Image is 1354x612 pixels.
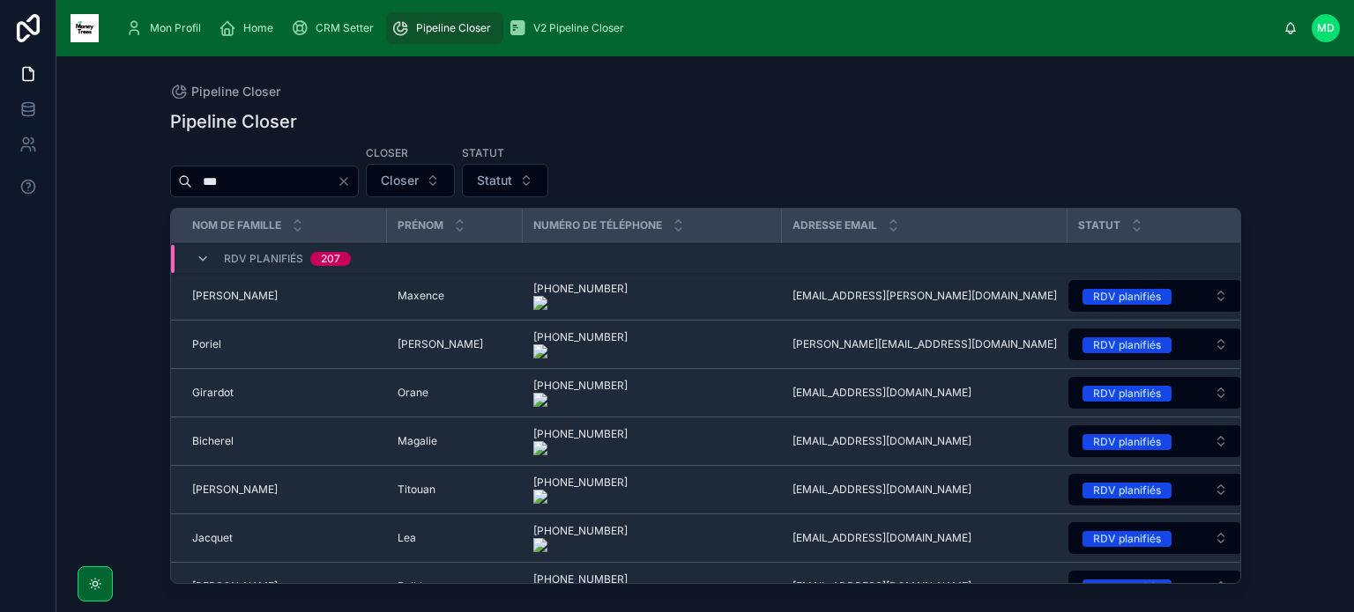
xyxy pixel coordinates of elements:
[792,434,971,448] span: [EMAIL_ADDRESS][DOMAIN_NAME]
[192,434,234,448] span: Bicherel
[192,579,278,594] span: [PERSON_NAME]
[533,538,628,552] img: actions-icon.png
[192,483,278,497] span: [PERSON_NAME]
[792,289,1057,303] a: [EMAIL_ADDRESS][PERSON_NAME][DOMAIN_NAME]
[1078,218,1120,232] span: Statut
[398,483,435,497] span: Titouan
[533,218,662,232] span: Numéro de téléphone
[398,289,444,303] span: Maxence
[398,531,416,545] span: Lea
[1068,570,1243,603] a: Select Button
[150,21,201,35] span: Mon Profil
[192,531,376,545] a: Jacquet
[533,524,771,552] a: [PHONE_NUMBER]
[792,579,1057,594] a: [EMAIL_ADDRESS][DOMAIN_NAME]
[398,289,512,303] a: Maxence
[113,9,1283,48] div: scrollable content
[1093,289,1161,305] div: RDV planifiés
[533,490,628,504] img: actions-icon.png
[533,476,628,489] onoff-telecom-ce-phone-number-wrapper: [PHONE_NUMBER]
[398,337,483,351] span: [PERSON_NAME]
[1093,434,1161,450] div: RDV planifiés
[416,21,491,35] span: Pipeline Closer
[1068,328,1242,360] button: Select Button
[533,330,628,343] onoff-telecom-ce-phone-number-wrapper: [PHONE_NUMBER]
[533,379,628,392] onoff-telecom-ce-phone-number-wrapper: [PHONE_NUMBER]
[192,289,278,303] span: [PERSON_NAME]
[533,344,628,358] img: actions-icon.png
[192,337,376,351] a: Poriel
[71,14,99,42] img: App logo
[533,393,628,407] img: actions-icon.png
[398,531,512,545] a: Lea
[477,172,512,189] span: Statut
[316,21,374,35] span: CRM Setter
[792,337,1057,351] a: [PERSON_NAME][EMAIL_ADDRESS][DOMAIN_NAME]
[792,434,1057,448] a: [EMAIL_ADDRESS][DOMAIN_NAME]
[398,337,512,351] a: [PERSON_NAME]
[192,531,233,545] span: Jacquet
[533,282,771,310] a: [PHONE_NUMBER]
[533,379,771,407] a: [PHONE_NUMBER]
[792,531,971,545] span: [EMAIL_ADDRESS][DOMAIN_NAME]
[1068,328,1243,361] a: Select Button
[533,282,628,295] onoff-telecom-ce-phone-number-wrapper: [PHONE_NUMBER]
[1317,21,1335,35] span: MD
[1068,425,1242,457] button: Select Button
[533,572,771,601] a: [PHONE_NUMBER]
[1068,473,1243,506] a: Select Button
[792,386,1057,400] a: [EMAIL_ADDRESS][DOMAIN_NAME]
[192,289,376,303] a: [PERSON_NAME]
[192,579,376,594] a: [PERSON_NAME]
[398,218,443,232] span: Prénom
[120,12,213,44] a: Mon Profil
[1093,483,1161,498] div: RDV planifiés
[398,579,512,594] a: Belkiss
[213,12,286,44] a: Home
[1068,279,1243,313] a: Select Button
[1068,280,1242,312] button: Select Button
[533,572,628,586] onoff-telecom-ce-phone-number-wrapper: [PHONE_NUMBER]
[386,12,503,44] a: Pipeline Closer
[462,164,548,197] button: Select Button
[170,83,280,100] a: Pipeline Closer
[366,164,455,197] button: Select Button
[1068,376,1243,409] a: Select Button
[366,144,408,160] label: Closer
[533,476,771,504] a: [PHONE_NUMBER]
[192,483,376,497] a: [PERSON_NAME]
[398,434,512,448] a: Magalie
[286,12,386,44] a: CRM Setter
[398,386,512,400] a: Orane
[191,83,280,100] span: Pipeline Closer
[533,441,628,455] img: actions-icon.png
[192,386,234,400] span: Girardot
[192,386,376,400] a: Girardot
[192,337,221,351] span: Poriel
[1068,522,1242,554] button: Select Button
[192,434,376,448] a: Bicherel
[243,21,273,35] span: Home
[337,174,358,188] button: Clear
[533,296,628,310] img: actions-icon.png
[224,252,303,266] span: RDV planifiés
[503,12,636,44] a: V2 Pipeline Closer
[170,109,297,134] h1: Pipeline Closer
[1093,386,1161,402] div: RDV planifiés
[533,21,624,35] span: V2 Pipeline Closer
[1068,521,1243,555] a: Select Button
[792,218,877,232] span: Adresse email
[1068,424,1243,458] a: Select Button
[792,579,971,594] span: [EMAIL_ADDRESS][DOMAIN_NAME]
[792,483,1057,497] a: [EMAIL_ADDRESS][DOMAIN_NAME]
[192,218,281,232] span: Nom de famille
[1093,337,1161,353] div: RDV planifiés
[533,427,771,455] a: [PHONE_NUMBER]
[533,524,628,537] onoff-telecom-ce-phone-number-wrapper: [PHONE_NUMBER]
[381,172,419,189] span: Closer
[462,144,504,160] label: Statut
[1093,531,1161,547] div: RDV planifiés
[321,252,340,266] div: 207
